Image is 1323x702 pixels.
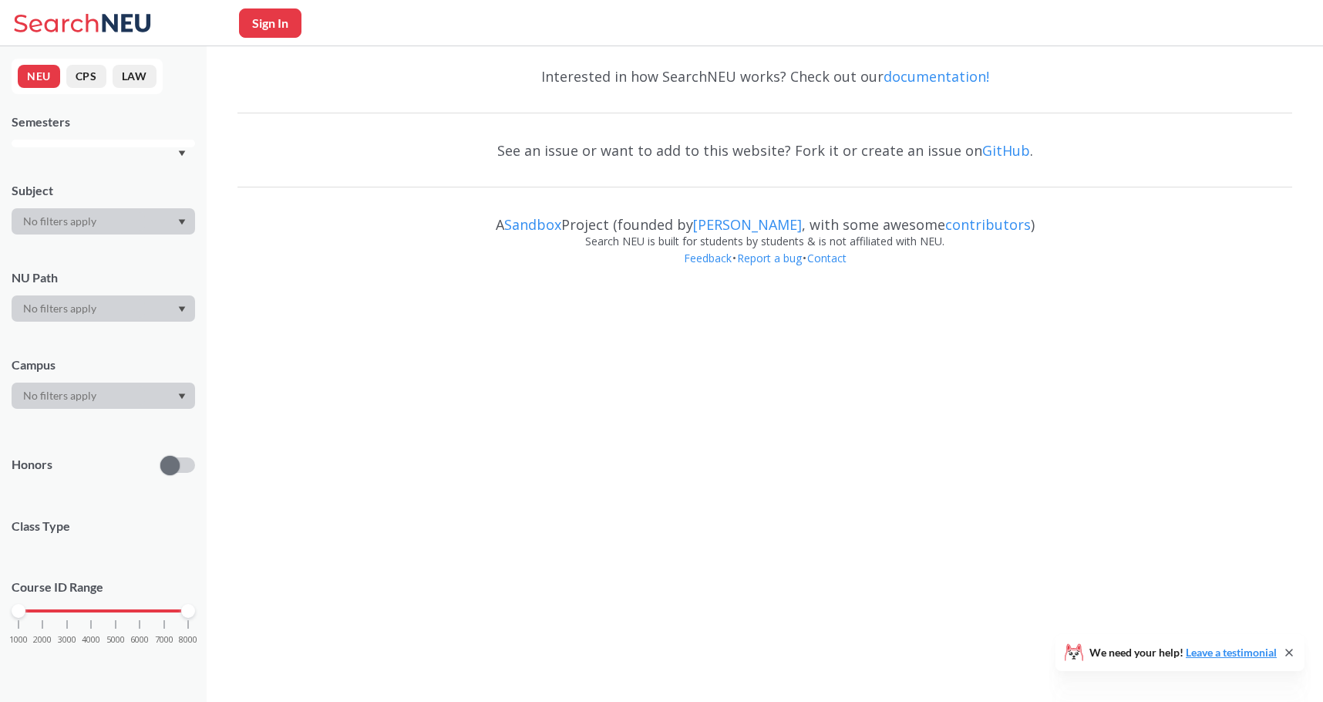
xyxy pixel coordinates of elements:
div: Semesters [12,113,195,130]
div: Interested in how SearchNEU works? Check out our [237,54,1292,99]
a: Leave a testimonial [1186,646,1277,659]
div: Campus [12,356,195,373]
div: Subject [12,182,195,199]
a: documentation! [884,67,989,86]
span: 3000 [58,636,76,644]
a: Feedback [683,251,732,265]
div: Dropdown arrow [12,383,195,409]
p: Honors [12,456,52,474]
span: 1000 [9,636,28,644]
span: 2000 [33,636,52,644]
button: NEU [18,65,60,88]
span: 4000 [82,636,100,644]
a: Sandbox [504,215,561,234]
div: • • [237,250,1292,290]
button: CPS [66,65,106,88]
div: A Project (founded by , with some awesome ) [237,202,1292,233]
div: NU Path [12,269,195,286]
a: contributors [945,215,1031,234]
div: Dropdown arrow [12,208,195,235]
div: Dropdown arrow [12,295,195,322]
svg: Dropdown arrow [178,306,186,312]
a: Report a bug [736,251,803,265]
button: Sign In [239,8,301,38]
button: LAW [113,65,157,88]
span: 8000 [179,636,197,644]
span: We need your help! [1089,647,1277,658]
svg: Dropdown arrow [178,150,186,157]
span: 6000 [130,636,149,644]
a: [PERSON_NAME] [693,215,802,234]
div: Search NEU is built for students by students & is not affiliated with NEU. [237,233,1292,250]
span: 5000 [106,636,125,644]
span: Class Type [12,518,195,535]
p: Course ID Range [12,579,195,596]
svg: Dropdown arrow [178,393,186,400]
a: Contact [806,251,847,265]
div: See an issue or want to add to this website? Fork it or create an issue on . [237,128,1292,173]
a: GitHub [982,141,1030,160]
span: 7000 [155,636,173,644]
svg: Dropdown arrow [178,219,186,225]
